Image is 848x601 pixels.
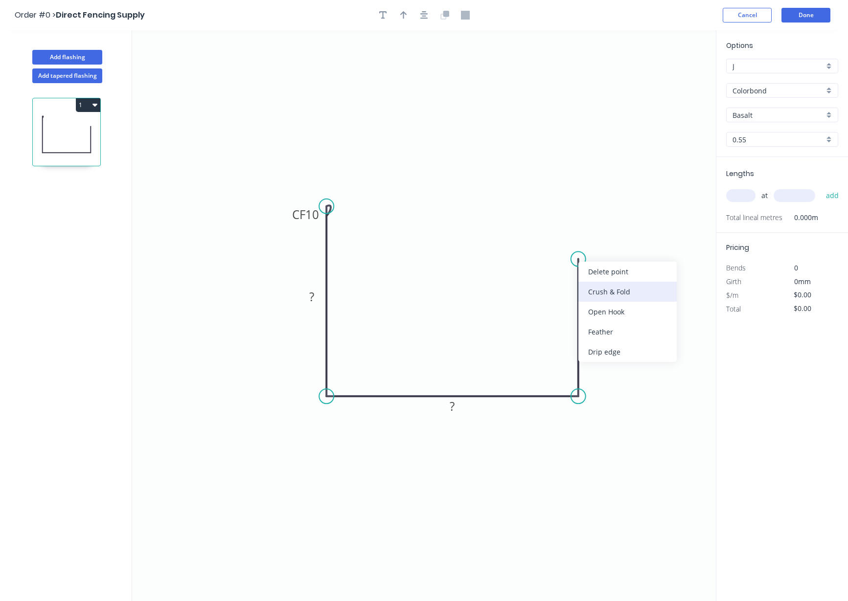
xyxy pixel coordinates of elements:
[450,398,455,414] tspan: ?
[794,263,798,272] span: 0
[726,263,746,272] span: Bends
[726,304,741,313] span: Total
[733,110,824,120] input: Colour
[794,277,811,286] span: 0mm
[726,211,782,224] span: Total lineal metres
[726,169,754,178] span: Lengths
[733,134,824,145] input: Thickness
[32,50,102,65] button: Add flashing
[726,290,738,300] span: $/m
[578,262,677,282] div: Delete point
[578,302,677,322] div: Open Hook
[578,322,677,342] div: Feather
[578,342,677,362] div: Drip edge
[781,8,830,22] button: Done
[32,68,102,83] button: Add tapered flashing
[733,86,824,96] input: Material
[726,41,753,50] span: Options
[15,9,56,21] span: Order #0 >
[56,9,145,21] span: Direct Fencing Supply
[309,289,314,305] tspan: ?
[761,189,768,202] span: at
[821,187,844,204] button: add
[578,282,677,302] div: Crush & Fold
[132,30,716,601] svg: 0
[733,61,824,71] input: Price level
[76,98,100,112] button: 1
[782,211,818,224] span: 0.000m
[305,206,319,223] tspan: 10
[723,8,772,22] button: Cancel
[292,206,305,223] tspan: CF
[726,243,749,252] span: Pricing
[726,277,741,286] span: Girth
